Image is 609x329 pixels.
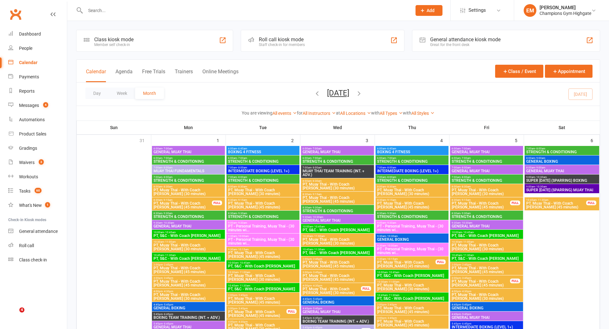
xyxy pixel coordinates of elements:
div: 3 [366,135,375,145]
span: PT, Muay Thai - With Coach [PERSON_NAME] (45 minutes) [302,274,373,281]
a: Clubworx [8,6,23,22]
span: PT, Muay Thai - With Coach [PERSON_NAME] (45 minutes) [451,266,522,274]
div: Class check-in [19,257,47,262]
button: Appointment [545,65,593,78]
a: Class kiosk mode [8,253,67,267]
span: PT, S&C - With Coach [PERSON_NAME] [451,257,522,260]
span: 9:00am [526,176,598,179]
span: PT, Muay Thai - With Coach [PERSON_NAME] (30 minutes) [451,243,522,251]
span: - 9:30am [386,212,396,215]
span: INTERMEDIATE BOXING (LEVEL 1+) [228,169,298,173]
span: - 9:00am [535,166,545,169]
span: - 7:00am [237,157,247,160]
span: PT, S&C - With Coach [PERSON_NAME] [377,274,447,278]
div: Dashboard [19,31,41,36]
span: STRENGTH & CONDITIONING [526,150,598,154]
span: 7:00am [302,166,373,169]
span: GENERAL MUAY THAI [302,219,373,222]
span: PT, Muay Thai - With Coach [PERSON_NAME] (30 minutes) [228,188,298,196]
span: 8:30am [153,199,212,201]
span: - 11:00am [239,271,250,274]
span: 7:00am [526,147,598,150]
th: Mon [151,121,226,134]
span: - 10:30am [461,221,472,224]
span: STRENGTH & CONDITIONING [153,160,224,163]
span: 10:45am [302,248,373,251]
span: - 9:30am [237,212,247,215]
span: 7:00am [228,176,298,179]
span: - 10:30am [311,216,323,219]
span: 8:30am [228,212,298,215]
span: PT, S&C - With Coach [PERSON_NAME] [302,251,373,255]
a: Tasks 60 [8,184,67,198]
span: 8:00am [526,157,598,160]
span: GENERAL MUAY THAI [451,150,522,154]
span: 6:00am [228,147,298,150]
span: - 8:30am [461,185,471,188]
div: Tasks [19,188,30,194]
span: 6:00am [377,147,447,150]
span: 10:00am [228,261,298,264]
span: 8:00am [302,180,373,182]
span: INTERMEDIATE BOXING (LEVEL 1+) [377,169,447,173]
span: - 10:30am [162,221,174,224]
span: 9:00am [526,185,598,188]
span: MUAY THAI TEAM TRAINING (INT. + ADV.) [302,169,373,177]
span: 10:00am [302,225,373,228]
span: - 10:00am [237,235,249,238]
a: All events [272,111,297,116]
a: All Locations [340,111,371,116]
button: Month [135,88,164,99]
span: 8:00am [228,185,298,188]
a: What's New1 [8,198,67,213]
span: PT, Muay Thai - With Coach [PERSON_NAME] (45 minutes) [153,266,224,274]
span: - 7:00am [386,157,396,160]
span: - 11:30am [462,254,474,257]
div: 2 [291,135,300,145]
span: - 10:45am [164,231,176,234]
span: 9:30am [302,216,373,219]
span: PT, Muay Thai - With Coach [PERSON_NAME] (30 minutes) [302,182,373,190]
span: 7:00am [153,176,224,179]
span: PT, Muay Thai - With Coach [PERSON_NAME] (30 minutes) [153,188,224,196]
span: 9:30am [228,248,298,251]
strong: for [297,110,303,115]
span: 10:45am [153,254,224,257]
span: PT, S&C - With Coach [PERSON_NAME] [451,234,522,238]
span: - 10:45am [313,225,325,228]
span: 3:00pm [153,277,224,280]
span: PT, Muay Thai - With Coach [PERSON_NAME] (45 minutes) [377,260,436,268]
span: - 11:00am [388,280,399,283]
div: FULL [435,260,446,264]
span: - 11:00am [313,235,325,238]
span: 9:30am [377,235,447,238]
span: - 9:15am [311,193,322,196]
span: Add [427,8,435,13]
div: Roll call kiosk mode [259,36,305,43]
span: 6:00am [451,157,522,160]
div: Reports [19,89,35,94]
span: - 9:30am [311,206,322,209]
a: Automations [8,113,67,127]
div: Product Sales [19,131,46,136]
span: 10:45am [228,284,298,287]
span: 10:45am [451,254,522,257]
a: Reports [8,84,67,98]
div: Automations [19,117,45,122]
span: - 2:45pm [163,263,173,266]
span: STRENGTH & CONDITIONING [302,209,373,213]
div: [PERSON_NAME] [540,5,591,10]
div: FULL [510,201,520,205]
span: - 9:15am [461,199,471,201]
span: 7:00am [377,176,447,179]
span: PT, Muay Thai - With Coach [PERSON_NAME] (45 minutes) [451,280,510,287]
span: 4 [43,102,48,108]
span: - 7:00am [311,157,322,160]
span: PT, Muay Thai - With Coach [PERSON_NAME] (45 minutes) [526,201,586,209]
span: - 2:45pm [312,258,322,260]
div: Gradings [19,146,37,151]
span: 8:30am [302,193,373,196]
span: GENERAL MUAY THAI [451,169,522,173]
span: PT - Personal Training, Muay Thai - (30 minutes wi... [228,238,298,245]
span: 10:30am [377,280,447,283]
